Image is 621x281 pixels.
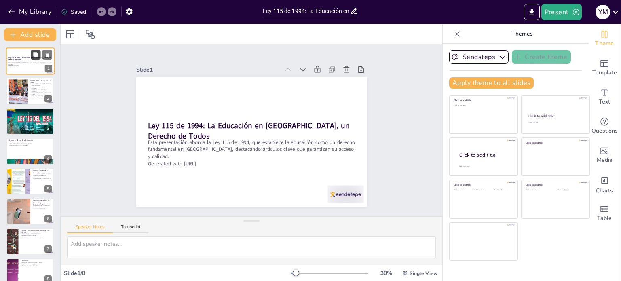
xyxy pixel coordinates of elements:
[9,143,52,145] p: Desarrollo de habilidades sociales y culturales
[30,95,52,97] p: La ley es fundamental para entender el sistema educativo colombiano
[8,57,51,61] strong: Ley 115 de 1994: La Educación en [GEOGRAPHIC_DATA], un Derecho de Todos
[494,189,512,191] div: Click to add text
[85,30,95,39] span: Position
[524,4,540,20] button: Export to PowerPoint
[459,165,510,167] div: Click to add body
[6,108,54,135] div: 3
[597,214,612,223] span: Table
[6,138,54,165] div: 4
[21,233,52,235] p: Importancia de la comunidad educativa
[30,89,52,92] p: Garantiza acceso y calidad en la enseñanza
[44,245,52,253] div: 7
[9,109,52,112] p: Artículo 1: Objeto de la Ley
[33,205,52,207] p: Derecho universal a la educación
[9,144,52,146] p: Preparación para la vida en sociedad
[6,168,54,195] div: 5
[44,185,52,192] div: 5
[113,224,149,233] button: Transcript
[558,189,583,191] div: Click to add text
[8,65,52,67] p: Generated with [URL]
[33,175,52,177] p: Desarrollo de ciudadanos responsables
[42,50,52,59] button: Delete Slide
[31,50,40,59] button: Duplicate Slide
[30,86,52,89] p: La ley regula los principios y roles en la educación
[595,39,614,48] span: Theme
[44,215,52,222] div: 6
[64,269,291,277] div: Slide 1 / 8
[9,114,52,116] p: Organización del sistema educativo
[45,65,52,72] div: 1
[4,28,56,41] button: Add slide
[30,83,52,86] p: Ley 115 de 1994 establece la educación como un derecho
[459,152,511,158] div: Click to add title
[588,141,621,170] div: Add images, graphics, shapes or video
[21,235,52,237] p: Responsabilidad de la familia
[64,28,77,41] div: Layout
[596,4,610,20] button: Y M
[410,270,437,277] span: Single View
[454,105,512,107] div: Click to add text
[44,95,52,102] div: 2
[588,199,621,228] div: Add a table
[146,93,318,221] p: Generated with [URL]
[596,5,610,19] div: Y M
[30,79,52,84] p: Introducción a la Ley 115 de 1994
[454,99,512,102] div: Click to add title
[161,61,337,188] strong: Ley 115 de 1994: La Educación en [GEOGRAPHIC_DATA], un Derecho de Todos
[591,127,618,135] span: Questions
[588,112,621,141] div: Get real-time input from your audience
[33,169,52,174] p: Artículo 3: Fines de la Educación
[588,82,621,112] div: Add text boxes
[449,77,534,89] button: Apply theme to all slides
[9,142,52,143] p: Formación integral de la persona
[597,156,613,165] span: Media
[588,170,621,199] div: Add charts and graphs
[33,208,52,209] p: Intervención del Estado
[588,53,621,82] div: Add ready made slides
[526,189,551,191] div: Click to add text
[21,262,52,263] p: Educación como derecho y deber colectivo
[526,183,584,186] div: Click to add title
[44,125,52,132] div: 3
[512,50,571,64] button: Create theme
[6,47,55,75] div: 1
[6,228,54,255] div: 7
[376,269,396,277] div: 30 %
[33,177,52,180] p: Importancia de la investigación y la creatividad
[454,183,512,186] div: Click to add title
[21,260,52,262] p: Conclusión
[599,97,610,106] span: Text
[8,60,52,65] p: Esta presentación aborda la Ley 115 de 1994, que establece la educación como un derecho fundament...
[6,5,55,18] button: My Library
[44,155,52,163] div: 4
[6,78,54,104] div: 2
[9,139,52,142] p: Artículo 2: Objeto de la Educación
[21,230,52,234] p: Artículo 6 y 7: Comunidad Educativa y la Familia
[528,122,582,124] div: Click to add text
[263,5,350,17] input: Insert title
[21,263,52,265] p: Importancia de la familia y la comunidad
[33,173,52,175] p: 13 fines esenciales de la educación
[592,68,617,77] span: Template
[596,186,613,195] span: Charts
[454,189,472,191] div: Click to add text
[6,198,54,225] div: 6
[61,8,86,16] div: Saved
[33,199,52,206] p: Artículo 4: Derecho a la Educación y Obligatoriedad
[528,114,582,118] div: Click to add title
[449,50,509,64] button: Sendsteps
[9,113,52,114] p: Servicio público garantizado por el Estado
[588,24,621,53] div: Change the overall theme
[67,224,113,233] button: Speaker Notes
[9,111,52,113] p: Educación como derecho fundamental
[150,76,331,216] p: Esta presentación aborda la Ley 115 de 1994, que establece la educación como un derecho fundament...
[474,189,492,191] div: Click to add text
[21,265,52,266] p: Formación de ciudadanos íntegros
[192,10,312,101] div: Slide 1
[21,236,52,238] p: Corresponsabilidad en el proceso educativo
[33,206,52,208] p: Educación básica obligatoria
[30,92,52,95] p: La comunidad educativa juega un papel crucial
[541,4,582,20] button: Present
[464,24,580,44] p: Themes
[526,141,584,144] div: Click to add title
